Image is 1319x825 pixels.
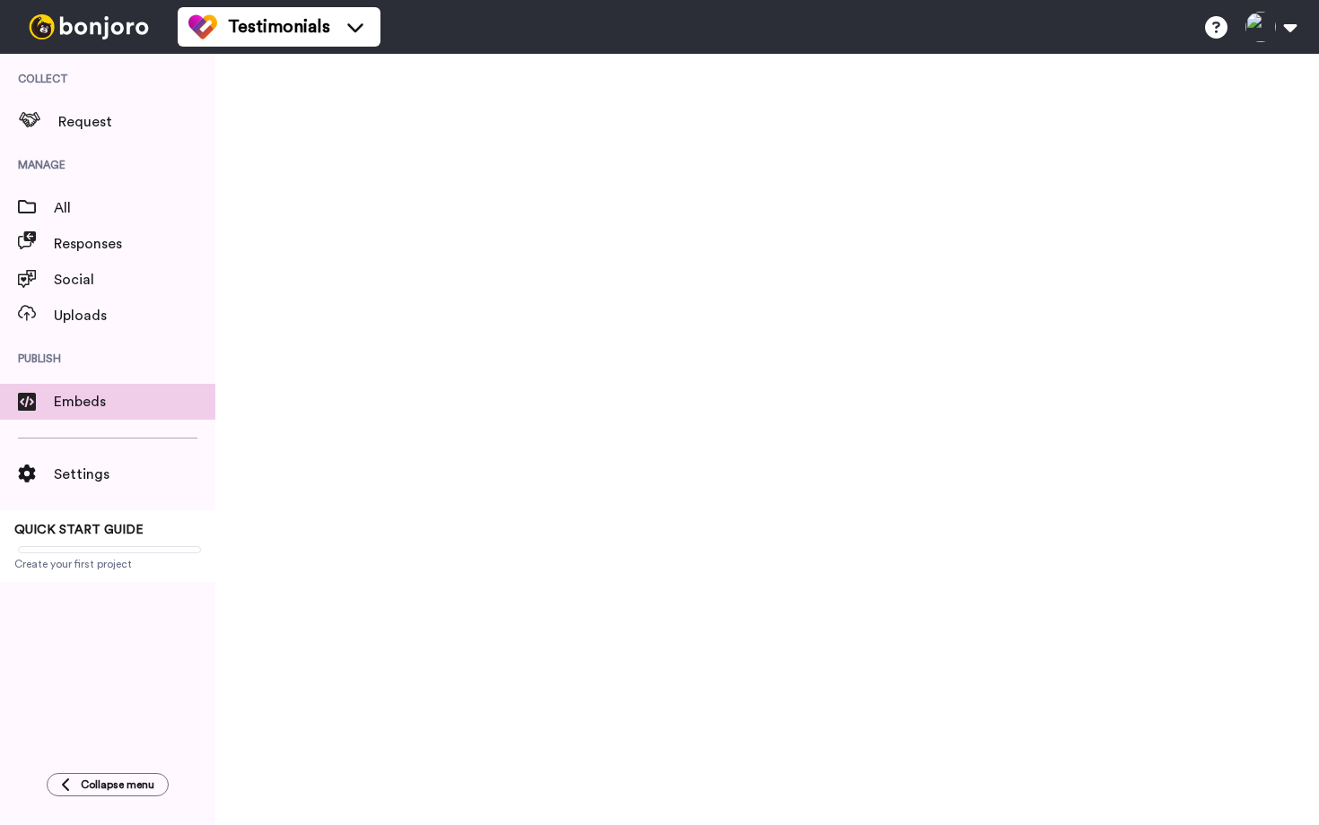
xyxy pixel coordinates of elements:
span: Social [54,269,215,291]
span: Create your first project [14,557,201,571]
span: All [54,197,215,219]
span: Request [58,111,215,133]
button: Collapse menu [47,773,169,796]
span: Settings [54,464,215,485]
span: Testimonials [228,14,330,39]
img: tm-color.svg [188,13,217,41]
span: Uploads [54,305,215,326]
img: bj-logo-header-white.svg [22,14,156,39]
span: Embeds [54,391,215,412]
span: QUICK START GUIDE [14,524,144,536]
span: Collapse menu [81,777,154,792]
span: Responses [54,233,215,255]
